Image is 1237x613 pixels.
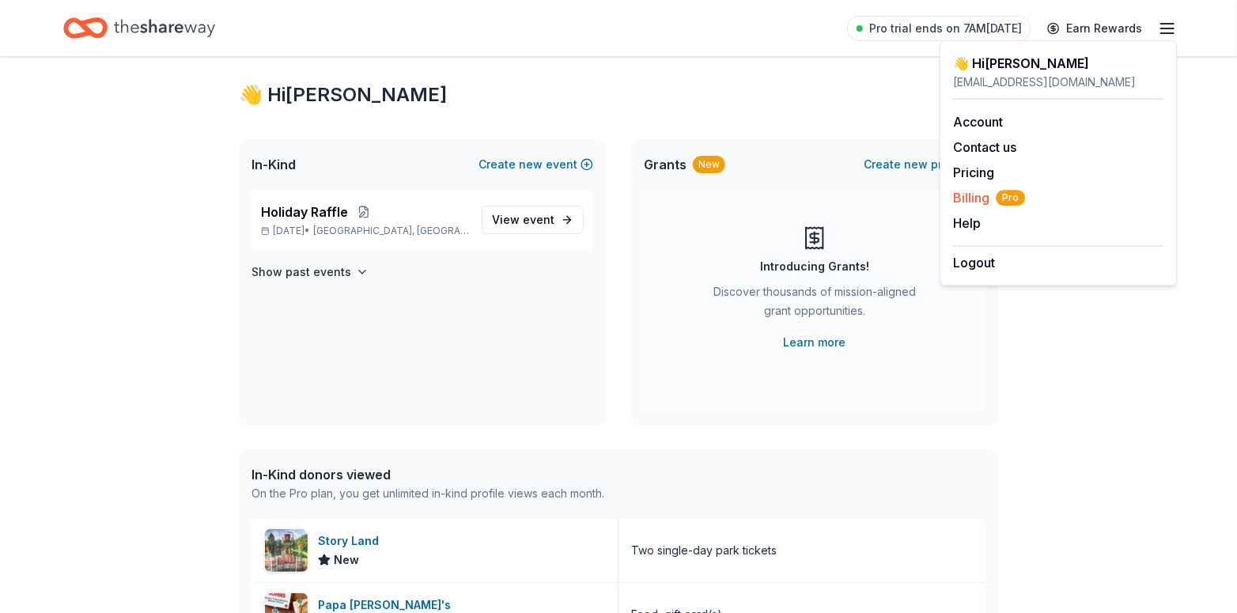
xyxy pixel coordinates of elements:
span: Grants [644,155,687,174]
span: [GEOGRAPHIC_DATA], [GEOGRAPHIC_DATA] [313,225,469,237]
div: New [693,156,725,173]
div: Introducing Grants! [760,257,869,276]
div: Story Land [318,532,385,551]
a: Home [63,9,215,47]
img: Image for Story Land [265,529,308,572]
span: New [334,551,359,569]
div: 👋 Hi [PERSON_NAME] [239,82,998,108]
span: View [492,210,554,229]
button: Createnewproject [864,155,985,174]
span: new [904,155,928,174]
a: Pricing [953,165,994,180]
div: In-Kind donors viewed [252,465,604,484]
a: Account [953,114,1003,130]
button: BillingPro [953,188,1025,207]
button: Help [953,214,981,233]
span: Pro [996,190,1025,206]
span: new [519,155,543,174]
div: Two single-day park tickets [631,541,777,560]
span: In-Kind [252,155,296,174]
p: [DATE] • [261,225,469,237]
button: Contact us [953,138,1016,157]
h4: Show past events [252,263,351,282]
a: Pro trial ends on 7AM[DATE] [847,16,1031,41]
button: Logout [953,253,995,272]
a: Earn Rewards [1038,14,1152,43]
span: Billing [953,188,1025,207]
span: event [523,213,554,226]
div: Discover thousands of mission-aligned grant opportunities. [707,282,922,327]
div: 👋 Hi [PERSON_NAME] [953,54,1163,73]
span: Holiday Raffle [261,202,348,221]
a: Learn more [784,333,846,352]
button: Show past events [252,263,369,282]
div: On the Pro plan, you get unlimited in-kind profile views each month. [252,484,604,503]
span: Pro trial ends on 7AM[DATE] [869,19,1022,38]
button: Createnewevent [479,155,593,174]
div: [EMAIL_ADDRESS][DOMAIN_NAME] [953,73,1163,92]
a: View event [482,206,584,234]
